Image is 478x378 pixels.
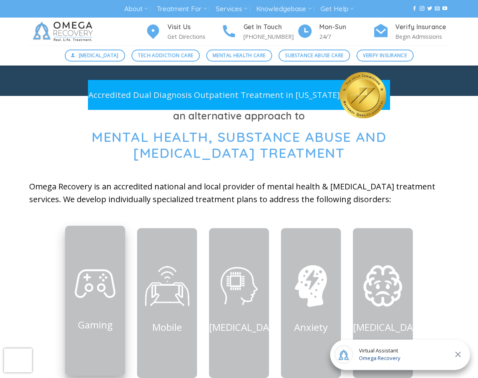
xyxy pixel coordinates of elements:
a: [MEDICAL_DATA] [353,320,428,333]
p: [PHONE_NUMBER] [243,32,297,41]
a: Substance Abuse Care [279,50,350,62]
a: Knowledgebase [256,2,311,16]
a: About [124,2,148,16]
a: Mental Health Care [206,50,272,62]
a: Get In Touch [PHONE_NUMBER] [221,22,297,42]
span: Mental Health, Substance Abuse and [MEDICAL_DATA] Treatment [92,128,386,162]
a: Follow on Instagram [420,6,424,12]
p: Accredited Dual Diagnosis Outpatient Treatment in [US_STATE] [88,88,340,101]
a: Get Help [321,2,354,16]
a: Follow on YouTube [442,6,447,12]
a: Gaming [78,318,113,331]
h3: an alternative approach to [29,108,449,124]
p: 24/7 [319,32,373,41]
a: Tech Addiction Care [131,50,200,62]
img: Omega Recovery [29,18,99,46]
a: Follow on Facebook [412,6,417,12]
a: Verify Insurance [357,50,414,62]
a: Send us an email [435,6,440,12]
a: Mobile [152,320,182,333]
a: [MEDICAL_DATA] [65,50,125,62]
a: Anxiety [294,320,328,333]
span: [MEDICAL_DATA] [79,52,119,59]
span: Verify Insurance [363,52,407,59]
a: Verify Insurance Begin Admissions [373,22,449,42]
h4: Mon-Sun [319,22,373,32]
p: Begin Admissions [395,32,449,41]
p: Omega Recovery is an accredited national and local provider of mental health & [MEDICAL_DATA] tre... [29,180,449,206]
h4: Verify Insurance [395,22,449,32]
a: Services [216,2,247,16]
span: Mental Health Care [213,52,265,59]
p: Get Directions [167,32,221,41]
h4: Visit Us [167,22,221,32]
span: Substance Abuse Care [285,52,343,59]
a: Treatment For [157,2,207,16]
a: [MEDICAL_DATA] [209,320,284,333]
a: Visit Us Get Directions [145,22,221,42]
span: Tech Addiction Care [138,52,193,59]
a: Follow on Twitter [427,6,432,12]
h4: Get In Touch [243,22,297,32]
